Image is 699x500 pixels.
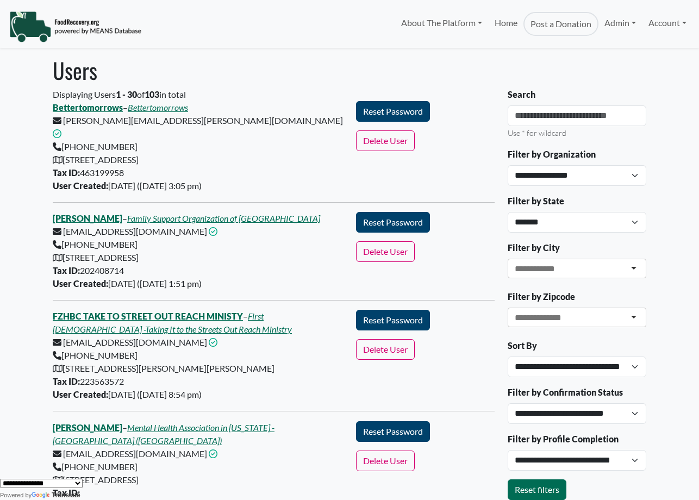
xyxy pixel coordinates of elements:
a: About The Platform [395,12,488,34]
label: Filter by Zipcode [508,290,575,303]
label: Filter by Confirmation Status [508,386,623,399]
a: [PERSON_NAME] [53,422,122,433]
label: Filter by Organization [508,148,596,161]
a: Family Support Organization of [GEOGRAPHIC_DATA] [127,213,320,223]
a: Account [642,12,692,34]
b: Tax ID: [53,167,80,178]
b: Tax ID: [53,265,80,276]
a: Bettertomorrows [53,102,123,112]
button: Delete User [356,241,415,262]
img: Google Translate [32,492,52,499]
button: Reset Password [356,212,430,233]
div: – [EMAIL_ADDRESS][DOMAIN_NAME] [PHONE_NUMBER] [STREET_ADDRESS][PERSON_NAME][PERSON_NAME] 22356357... [46,310,349,401]
label: Filter by City [508,241,560,254]
b: 103 [145,89,159,99]
a: Mental Health Association in [US_STATE] - [GEOGRAPHIC_DATA] ([GEOGRAPHIC_DATA]) [53,422,274,446]
button: Reset Password [356,421,430,442]
label: Search [508,88,535,101]
div: – [PERSON_NAME][EMAIL_ADDRESS][PERSON_NAME][DOMAIN_NAME] [PHONE_NUMBER] [STREET_ADDRESS] 46319995... [46,101,349,192]
i: This email address is confirmed. [209,338,217,347]
a: [PERSON_NAME] [53,213,122,223]
b: User Created: [53,180,108,191]
label: Sort By [508,339,537,352]
h1: Users [53,57,646,83]
i: This email address is confirmed. [209,227,217,236]
label: Filter by State [508,195,564,208]
label: Filter by Profile Completion [508,433,619,446]
small: Use * for wildcard [508,128,566,137]
button: Delete User [356,339,415,360]
a: Translate [32,491,80,499]
b: 1 - 30 [116,89,137,99]
img: NavigationLogo_FoodRecovery-91c16205cd0af1ed486a0f1a7774a6544ea792ac00100771e7dd3ec7c0e58e41.png [9,10,141,43]
a: Home [488,12,523,36]
a: Post a Donation [523,12,598,36]
button: Reset Password [356,101,430,122]
a: Bettertomorrows [128,102,188,112]
i: This email address is confirmed. [209,449,217,458]
button: Delete User [356,130,415,151]
b: User Created: [53,389,108,399]
a: FZHBC TAKE TO STREET OUT REACH MINISTY [53,311,243,321]
i: This email address is confirmed. [53,129,61,138]
a: Admin [598,12,642,34]
button: Delete User [356,451,415,471]
div: – [EMAIL_ADDRESS][DOMAIN_NAME] [PHONE_NUMBER] [STREET_ADDRESS] 202408714 [DATE] ([DATE] 1:51 pm) [46,212,349,290]
button: Reset Password [356,310,430,330]
b: Tax ID: [53,376,80,386]
b: User Created: [53,278,108,289]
